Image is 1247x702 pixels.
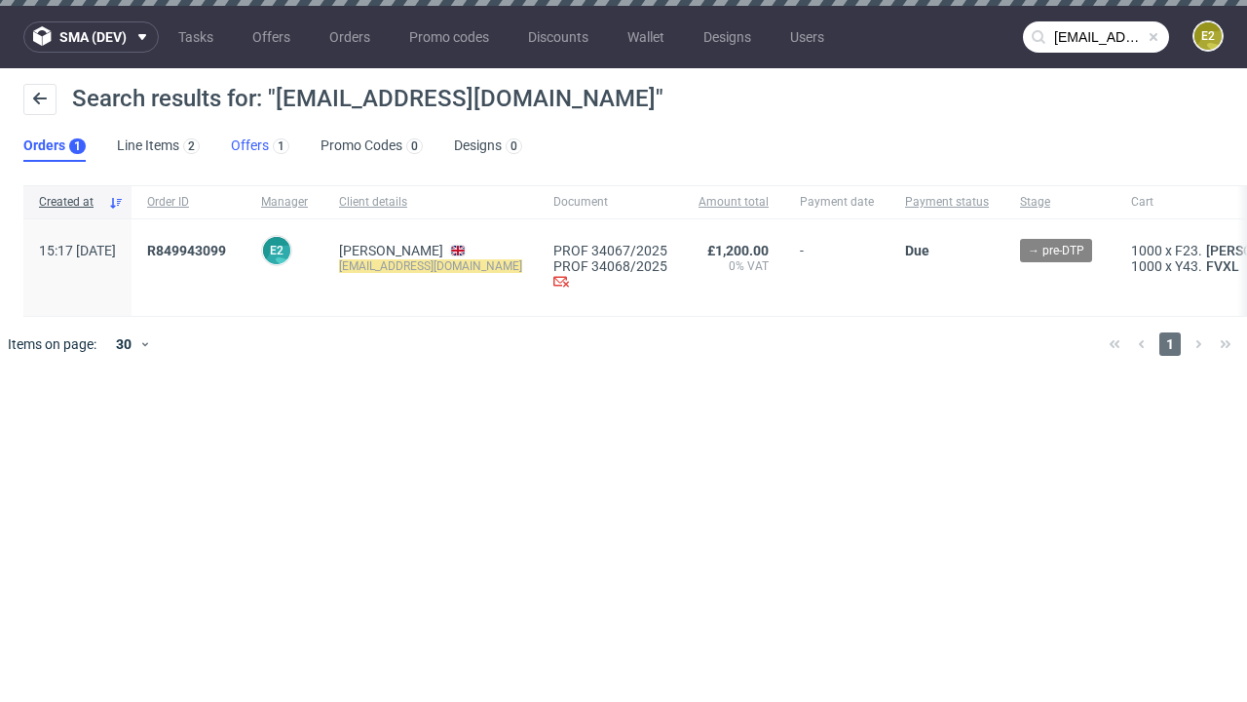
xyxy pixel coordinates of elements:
[411,139,418,153] div: 0
[516,21,600,53] a: Discounts
[241,21,302,53] a: Offers
[800,194,874,211] span: Payment date
[321,131,423,162] a: Promo Codes0
[167,21,225,53] a: Tasks
[905,243,929,258] span: Due
[39,194,100,211] span: Created at
[1131,243,1162,258] span: 1000
[707,243,769,258] span: £1,200.00
[339,194,522,211] span: Client details
[8,334,96,354] span: Items on page:
[147,243,226,258] span: R849943099
[778,21,836,53] a: Users
[72,85,663,112] span: Search results for: "[EMAIL_ADDRESS][DOMAIN_NAME]"
[1175,243,1202,258] span: F23.
[800,243,874,292] span: -
[1194,22,1222,50] figcaption: e2
[1028,242,1084,259] span: → pre-DTP
[23,131,86,162] a: Orders1
[397,21,501,53] a: Promo codes
[510,139,517,153] div: 0
[553,243,667,258] a: PROF 34067/2025
[59,30,127,44] span: sma (dev)
[261,194,308,211] span: Manager
[278,139,284,153] div: 1
[23,21,159,53] button: sma (dev)
[39,243,116,258] span: 15:17 [DATE]
[1202,258,1243,274] a: FVXL
[454,131,522,162] a: Designs0
[263,237,290,264] figcaption: e2
[1020,194,1100,211] span: Stage
[117,131,200,162] a: Line Items2
[699,258,769,274] span: 0% VAT
[553,258,667,274] a: PROF 34068/2025
[188,139,195,153] div: 2
[147,194,230,211] span: Order ID
[692,21,763,53] a: Designs
[1131,258,1162,274] span: 1000
[318,21,382,53] a: Orders
[1159,332,1181,356] span: 1
[1175,258,1202,274] span: Y43.
[553,194,667,211] span: Document
[699,194,769,211] span: Amount total
[104,331,139,358] div: 30
[339,243,443,258] a: [PERSON_NAME]
[339,259,522,273] mark: [EMAIL_ADDRESS][DOMAIN_NAME]
[147,243,230,258] a: R849943099
[74,139,81,153] div: 1
[231,131,289,162] a: Offers1
[905,194,989,211] span: Payment status
[616,21,676,53] a: Wallet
